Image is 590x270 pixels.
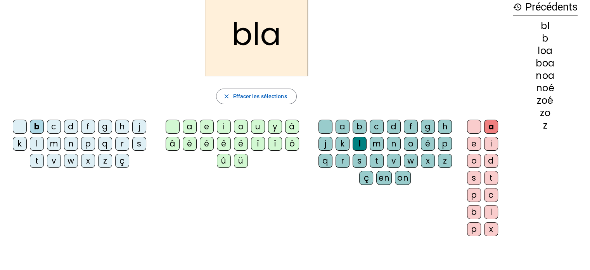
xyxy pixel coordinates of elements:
div: d [64,120,78,134]
div: w [64,154,78,168]
div: c [370,120,384,134]
div: l [30,137,44,151]
div: z [98,154,112,168]
div: f [81,120,95,134]
div: s [467,171,481,185]
div: s [132,137,146,151]
div: à [285,120,299,134]
span: Effacer les sélections [233,92,287,101]
div: d [387,120,401,134]
div: o [234,120,248,134]
div: t [484,171,498,185]
div: y [268,120,282,134]
div: q [318,154,332,168]
div: a [183,120,197,134]
div: on [395,171,411,185]
div: a [336,120,350,134]
div: b [30,120,44,134]
div: i [484,137,498,151]
div: é [421,137,435,151]
div: ê [217,137,231,151]
div: bl [513,21,578,31]
div: z [438,154,452,168]
div: t [370,154,384,168]
div: k [336,137,350,151]
div: t [30,154,44,168]
div: w [404,154,418,168]
div: p [81,137,95,151]
div: f [404,120,418,134]
div: g [98,120,112,134]
div: ç [359,171,373,185]
div: v [387,154,401,168]
div: zoé [513,96,578,105]
div: b [513,34,578,43]
mat-icon: close [223,93,230,100]
div: loa [513,46,578,56]
div: j [318,137,332,151]
div: ü [234,154,248,168]
div: v [47,154,61,168]
div: a [484,120,498,134]
div: zo [513,108,578,118]
div: en [376,171,392,185]
div: û [217,154,231,168]
div: ô [285,137,299,151]
div: i [217,120,231,134]
div: p [467,188,481,202]
div: o [404,137,418,151]
div: h [115,120,129,134]
div: h [438,120,452,134]
div: g [421,120,435,134]
div: b [353,120,367,134]
div: noé [513,84,578,93]
div: è [183,137,197,151]
div: s [353,154,367,168]
div: ç [115,154,129,168]
div: e [200,120,214,134]
div: p [467,222,481,236]
div: x [421,154,435,168]
div: é [200,137,214,151]
div: u [251,120,265,134]
div: ë [234,137,248,151]
div: î [251,137,265,151]
div: l [353,137,367,151]
div: p [438,137,452,151]
button: Effacer les sélections [216,89,296,104]
div: z [513,121,578,130]
div: noa [513,71,578,80]
div: n [387,137,401,151]
div: o [467,154,481,168]
div: x [484,222,498,236]
div: boa [513,59,578,68]
div: c [47,120,61,134]
div: â [166,137,180,151]
div: ï [268,137,282,151]
div: e [467,137,481,151]
mat-icon: history [513,2,522,12]
div: j [132,120,146,134]
div: d [484,154,498,168]
div: m [47,137,61,151]
div: k [13,137,27,151]
div: n [64,137,78,151]
div: l [484,205,498,219]
div: q [98,137,112,151]
div: b [467,205,481,219]
div: r [336,154,350,168]
div: x [81,154,95,168]
div: r [115,137,129,151]
div: c [484,188,498,202]
div: m [370,137,384,151]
